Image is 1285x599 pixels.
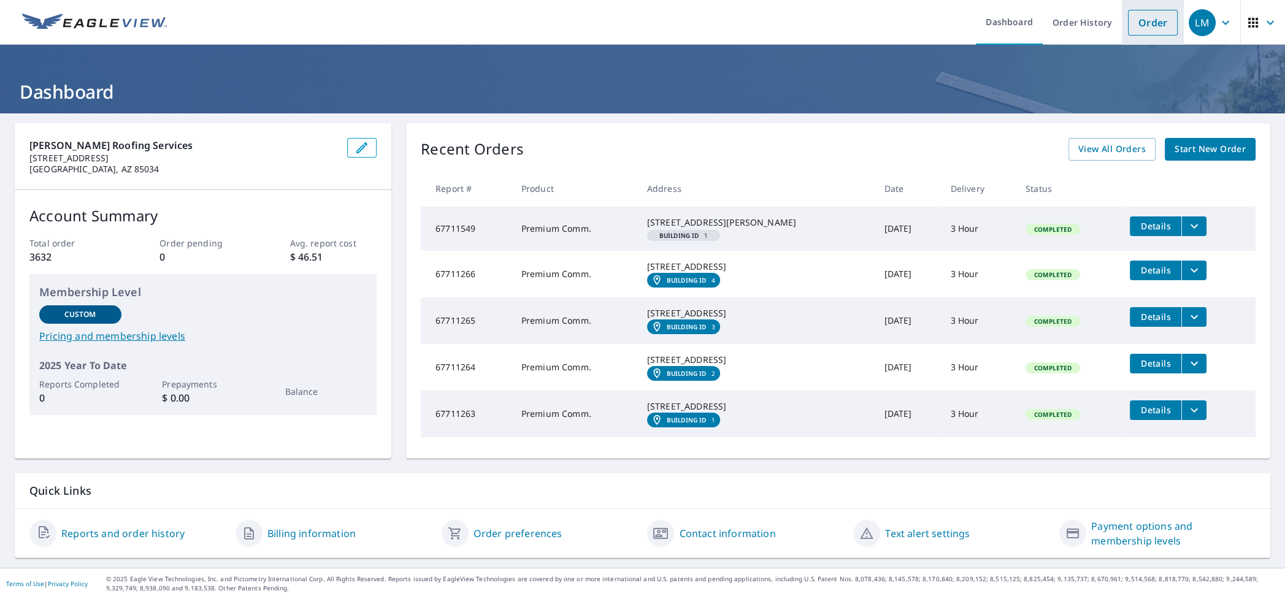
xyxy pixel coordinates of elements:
button: detailsBtn-67711264 [1130,354,1181,373]
em: Building ID [659,232,699,238]
button: filesDropdownBtn-67711264 [1181,354,1206,373]
p: Membership Level [39,284,367,300]
span: View All Orders [1078,142,1146,157]
img: EV Logo [22,13,167,32]
a: Billing information [267,526,356,541]
td: Premium Comm. [512,207,637,251]
p: Total order [29,237,117,250]
button: detailsBtn-67711549 [1130,216,1181,236]
td: 3 Hour [941,391,1016,437]
p: 0 [159,250,247,264]
button: detailsBtn-67711266 [1130,261,1181,280]
div: [STREET_ADDRESS] [647,261,865,273]
td: 3 Hour [941,344,1016,391]
a: Start New Order [1165,138,1256,161]
p: 2025 Year To Date [39,358,367,373]
button: filesDropdownBtn-67711263 [1181,400,1206,420]
th: Product [512,170,637,207]
p: [STREET_ADDRESS] [29,153,337,164]
p: Custom [64,309,96,320]
td: [DATE] [875,251,941,297]
th: Date [875,170,941,207]
a: Building ID3 [647,319,720,334]
a: Building ID1 [647,413,720,427]
td: 3 Hour [941,207,1016,251]
p: Order pending [159,237,247,250]
td: Premium Comm. [512,251,637,297]
p: Recent Orders [421,138,524,161]
span: Completed [1027,364,1079,372]
a: Reports and order history [61,526,185,541]
a: Building ID2 [647,366,720,381]
a: Text alert settings [885,526,970,541]
td: 67711263 [421,391,512,437]
span: Details [1137,404,1174,416]
a: Payment options and membership levels [1091,519,1256,548]
p: 3632 [29,250,117,264]
th: Delivery [941,170,1016,207]
button: filesDropdownBtn-67711266 [1181,261,1206,280]
span: Details [1137,357,1174,369]
td: [DATE] [875,391,941,437]
p: Reports Completed [39,378,121,391]
span: Completed [1027,270,1079,279]
em: Building ID [667,370,707,377]
em: Building ID [667,416,707,424]
div: [STREET_ADDRESS][PERSON_NAME] [647,216,865,229]
p: $ 0.00 [162,391,244,405]
a: Building ID4 [647,273,720,288]
span: Completed [1027,410,1079,419]
p: Avg. report cost [290,237,377,250]
a: Privacy Policy [48,579,88,588]
button: detailsBtn-67711263 [1130,400,1181,420]
div: [STREET_ADDRESS] [647,307,865,319]
td: [DATE] [875,344,941,391]
p: [PERSON_NAME] Roofing Services [29,138,337,153]
span: Details [1137,220,1174,232]
td: 67711266 [421,251,512,297]
span: Details [1137,311,1174,322]
p: | [6,580,88,587]
td: 67711265 [421,297,512,344]
div: [STREET_ADDRESS] [647,400,865,413]
a: Pricing and membership levels [39,329,367,343]
span: Completed [1027,317,1079,326]
p: [GEOGRAPHIC_DATA], AZ 85034 [29,164,337,175]
td: 67711549 [421,207,512,251]
a: Order [1128,10,1178,36]
p: Balance [285,385,367,398]
a: Order preferences [474,526,562,541]
td: 3 Hour [941,251,1016,297]
h1: Dashboard [15,79,1270,104]
em: Building ID [667,277,707,284]
button: detailsBtn-67711265 [1130,307,1181,327]
p: Account Summary [29,205,377,227]
a: View All Orders [1068,138,1156,161]
p: $ 46.51 [290,250,377,264]
button: filesDropdownBtn-67711549 [1181,216,1206,236]
span: Completed [1027,225,1079,234]
td: [DATE] [875,207,941,251]
td: Premium Comm. [512,391,637,437]
td: 67711264 [421,344,512,391]
p: Quick Links [29,483,1256,498]
div: [STREET_ADDRESS] [647,354,865,366]
a: Terms of Use [6,579,44,588]
td: Premium Comm. [512,344,637,391]
td: 3 Hour [941,297,1016,344]
span: Start New Order [1175,142,1246,157]
td: Premium Comm. [512,297,637,344]
div: LM [1189,9,1216,36]
p: 0 [39,391,121,405]
th: Status [1016,170,1120,207]
p: Prepayments [162,378,244,391]
th: Report # [421,170,512,207]
p: © 2025 Eagle View Technologies, Inc. and Pictometry International Corp. All Rights Reserved. Repo... [106,574,1279,593]
span: 1 [652,232,715,238]
button: filesDropdownBtn-67711265 [1181,307,1206,327]
td: [DATE] [875,297,941,344]
span: Details [1137,264,1174,276]
th: Address [637,170,875,207]
a: Contact information [679,526,775,541]
em: Building ID [667,323,707,330]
